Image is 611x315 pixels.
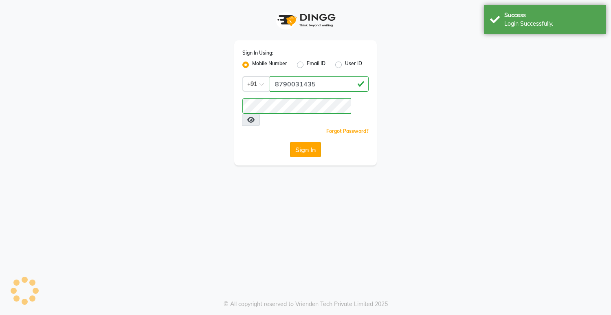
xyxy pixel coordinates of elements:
div: Login Successfully. [504,20,600,28]
input: Username [270,76,369,92]
img: logo1.svg [273,8,338,32]
label: Mobile Number [252,60,287,70]
div: Success [504,11,600,20]
button: Sign In [290,142,321,157]
a: Forgot Password? [326,128,369,134]
input: Username [242,98,351,114]
label: Sign In Using: [242,49,273,57]
label: User ID [345,60,362,70]
label: Email ID [307,60,325,70]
